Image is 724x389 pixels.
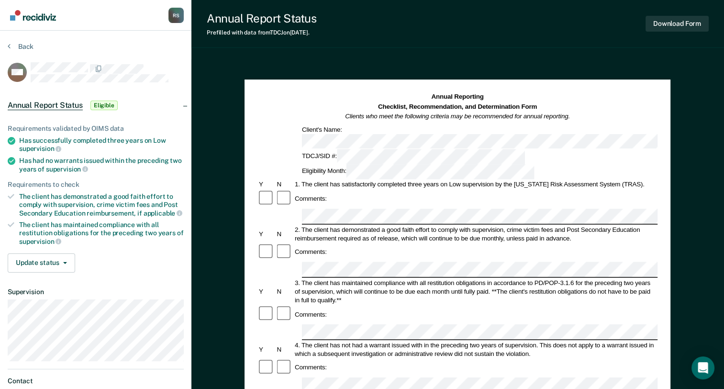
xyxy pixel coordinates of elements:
div: Requirements to check [8,181,184,189]
div: Has successfully completed three years on Low [19,137,184,153]
div: TDCJ/SID #: [301,149,526,164]
div: 3. The client has maintained compliance with all restitution obligations in accordance to PD/POP-... [293,278,657,304]
strong: Checklist, Recommendation, and Determination Form [378,103,537,110]
span: Annual Report Status [8,101,83,110]
div: 2. The client has demonstrated a good faith effort to comply with supervision, crime victim fees ... [293,225,657,242]
div: Eligibility Month: [301,164,536,179]
div: N [276,229,293,238]
div: Requirements validated by OIMS data [8,125,184,133]
div: 4. The client has not had a warrant issued with in the preceding two years of supervision. This d... [293,341,657,358]
div: 1. The client has satisfactorily completed three years on Low supervision by the [US_STATE] Risk ... [293,180,657,189]
div: N [276,180,293,189]
div: Comments: [293,310,328,319]
div: Has had no warrants issued within the preceding two years of [19,157,184,173]
button: Update status [8,253,75,273]
div: Comments: [293,248,328,256]
div: N [276,345,293,354]
div: Open Intercom Messenger [691,356,714,379]
button: Download Form [646,16,709,32]
strong: Annual Reporting [432,93,484,101]
div: Comments: [293,194,328,203]
span: supervision [46,165,88,173]
div: N [276,287,293,296]
div: The client has demonstrated a good faith effort to comply with supervision, crime victim fees and... [19,193,184,217]
img: Recidiviz [10,10,56,21]
div: The client has maintained compliance with all restitution obligations for the preceding two years of [19,221,184,245]
span: Eligible [90,101,118,110]
dt: Contact [8,377,184,385]
div: Prefilled with data from TDCJ on [DATE] . [207,29,316,36]
span: supervision [19,145,61,152]
em: Clients who meet the following criteria may be recommended for annual reporting. [345,113,570,120]
span: supervision [19,238,61,245]
span: applicable [144,209,182,217]
div: Y [257,345,275,354]
div: Y [257,229,275,238]
div: Comments: [293,363,328,372]
dt: Supervision [8,288,184,296]
button: Profile dropdown button [168,8,184,23]
div: R S [168,8,184,23]
div: Annual Report Status [207,11,316,25]
div: Y [257,180,275,189]
div: Y [257,287,275,296]
button: Back [8,42,33,51]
